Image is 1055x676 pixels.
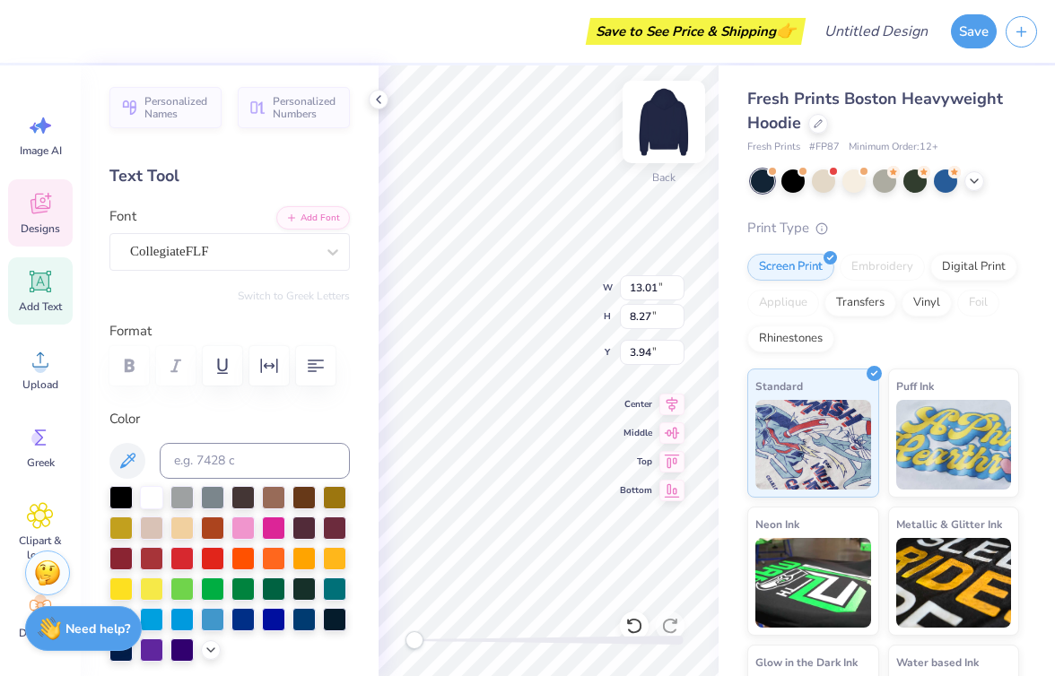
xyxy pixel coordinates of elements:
span: Water based Ink [896,653,979,672]
span: Minimum Order: 12 + [849,140,938,155]
img: Metallic & Glitter Ink [896,538,1012,628]
span: Bottom [620,483,652,498]
span: Personalized Numbers [273,95,339,120]
label: Color [109,409,350,429]
span: Decorate [19,626,62,640]
div: Text Tool [109,164,350,188]
span: Upload [22,377,58,392]
div: Print Type [747,218,1019,238]
span: # FP87 [809,140,840,155]
strong: Need help? [65,620,130,637]
div: Embroidery [840,254,925,281]
span: Fresh Prints Boston Heavyweight Hoodie [747,88,1003,134]
div: Accessibility label [405,631,423,649]
span: Middle [620,426,652,440]
span: Metallic & Glitter Ink [896,515,1002,533]
div: Digital Print [930,254,1017,281]
div: Applique [747,290,819,316]
button: Personalized Names [109,87,222,128]
img: Neon Ink [755,538,871,628]
label: Format [109,321,350,342]
img: Standard [755,400,871,490]
span: Clipart & logos [11,533,70,562]
button: Add Font [276,206,350,230]
img: Back [628,86,700,158]
input: e.g. 7428 c [160,443,350,479]
span: Personalized Names [144,95,211,120]
div: Transfers [824,290,896,316]
span: Fresh Prints [747,140,800,155]
button: Save [951,14,997,48]
span: Add Text [19,299,62,314]
span: Image AI [20,143,62,158]
div: Save to See Price & Shipping [590,18,801,45]
span: Glow in the Dark Ink [755,653,858,672]
label: Font [109,206,136,227]
span: Puff Ink [896,377,934,395]
span: Center [620,397,652,412]
button: Personalized Numbers [238,87,350,128]
div: Screen Print [747,254,834,281]
span: Greek [27,455,55,470]
div: Back [652,169,676,186]
div: Vinyl [902,290,952,316]
div: Foil [957,290,999,316]
span: Designs [21,221,60,236]
img: Puff Ink [896,400,1012,490]
button: Switch to Greek Letters [238,289,350,303]
span: Neon Ink [755,515,799,533]
div: Rhinestones [747,325,834,352]
span: 👉 [776,20,796,41]
input: Untitled Design [810,13,942,49]
span: Standard [755,377,803,395]
span: Top [620,455,652,469]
